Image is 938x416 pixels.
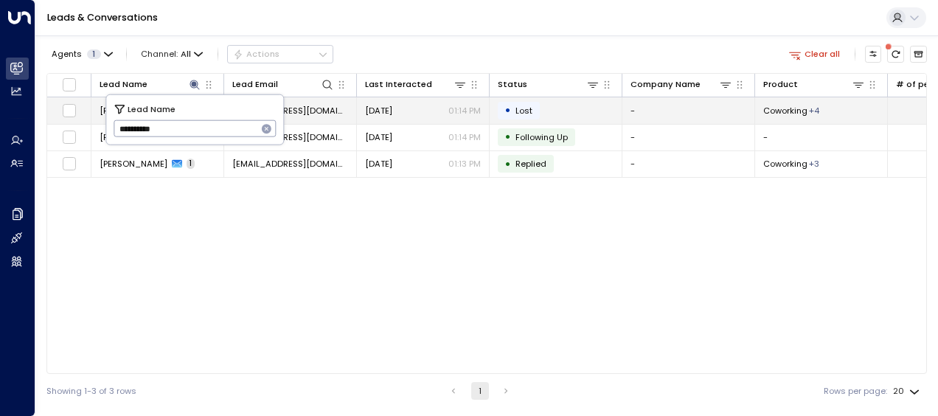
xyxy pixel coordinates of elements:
[52,50,82,58] span: Agents
[128,102,176,115] span: Lead Name
[498,77,527,91] div: Status
[62,156,77,171] span: Toggle select row
[809,158,819,170] div: Dedicated Desk,Membership,Private Office
[227,45,333,63] div: Button group with a nested menu
[46,46,117,62] button: Agents1
[763,105,807,117] span: Coworking
[62,130,77,145] span: Toggle select row
[515,158,546,170] span: Replied
[365,105,392,117] span: Sep 30, 2025
[62,77,77,92] span: Toggle select all
[887,46,904,63] span: There are new threads available. Refresh the grid to view the latest updates.
[504,127,511,147] div: •
[136,46,208,62] button: Channel:All
[763,158,807,170] span: Coworking
[865,46,882,63] button: Customize
[622,125,755,150] td: -
[448,158,481,170] p: 01:13 PM
[515,131,568,143] span: Following Up
[100,77,147,91] div: Lead Name
[233,49,279,59] div: Actions
[809,105,819,117] div: Dedicated Desk,Meeting Room,Membership,Private Office
[62,103,77,118] span: Toggle select row
[504,100,511,120] div: •
[444,382,515,400] nav: pagination navigation
[365,77,467,91] div: Last Interacted
[365,131,392,143] span: Sep 29, 2025
[136,46,208,62] span: Channel:
[893,382,923,401] div: 20
[100,158,167,170] span: Graham Gee
[227,45,333,63] button: Actions
[630,77,701,91] div: Company Name
[232,77,278,91] div: Lead Email
[515,105,532,117] span: Lost
[630,77,732,91] div: Company Name
[365,77,432,91] div: Last Interacted
[498,77,600,91] div: Status
[763,77,865,91] div: Product
[365,158,392,170] span: Sep 28, 2025
[784,46,845,62] button: Clear all
[824,385,887,398] label: Rows per page:
[100,77,201,91] div: Lead Name
[622,151,755,177] td: -
[448,105,481,117] p: 01:14 PM
[187,159,195,169] span: 1
[232,105,348,117] span: ggee@cocksedge.com
[87,49,101,59] span: 1
[232,158,348,170] span: ggee@cocksedge.com
[448,131,481,143] p: 01:14 PM
[232,77,334,91] div: Lead Email
[181,49,191,59] span: All
[910,46,927,63] button: Archived Leads
[232,131,348,143] span: ggee@cocksedge.com
[100,131,167,143] span: Graham Gee
[504,154,511,174] div: •
[100,105,167,117] span: Graham Gee
[622,97,755,123] td: -
[47,11,158,24] a: Leads & Conversations
[471,382,489,400] button: page 1
[763,77,798,91] div: Product
[46,385,136,398] div: Showing 1-3 of 3 rows
[755,125,888,150] td: -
